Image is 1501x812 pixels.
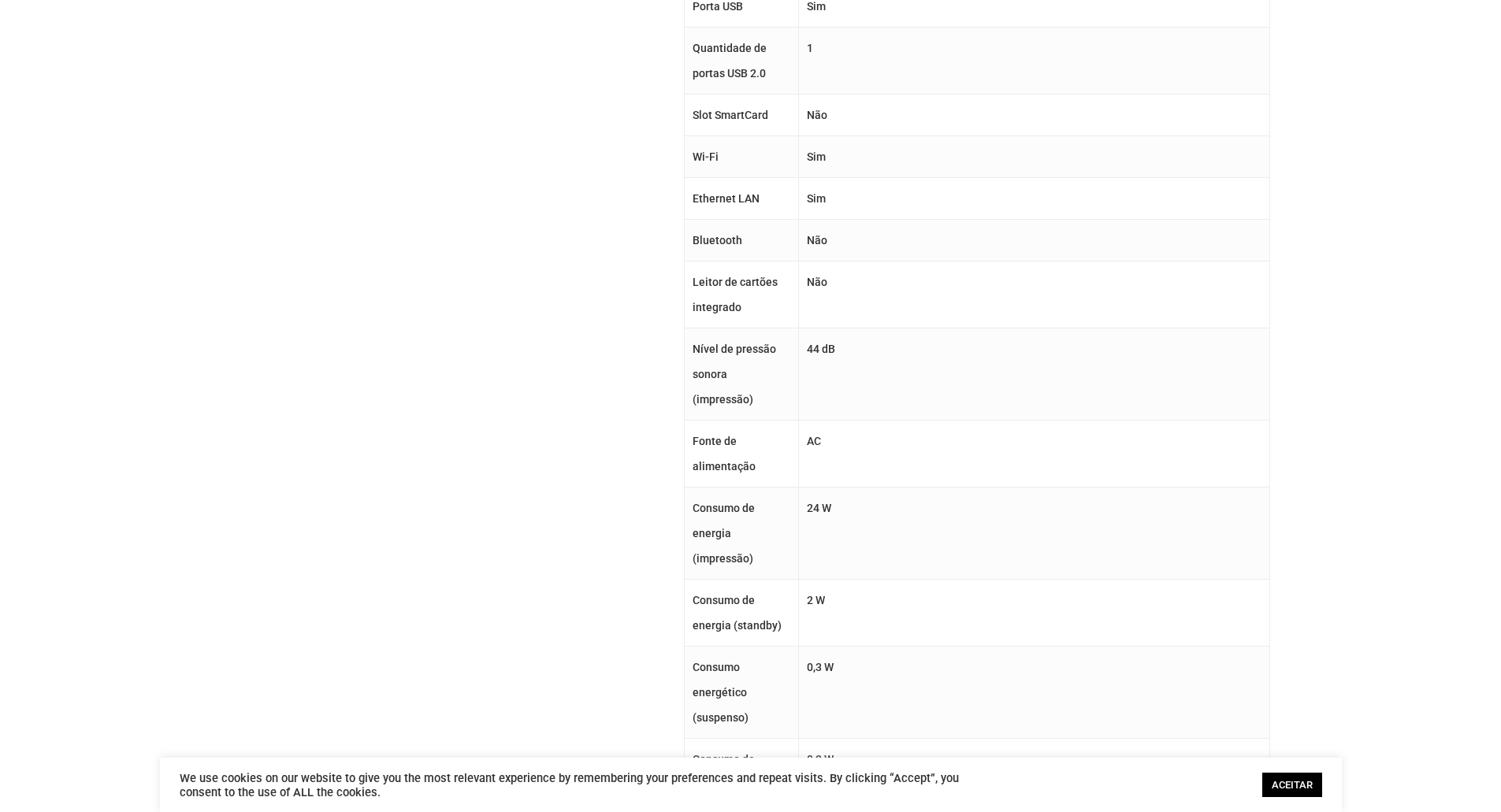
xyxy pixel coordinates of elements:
td: Não [798,261,1270,328]
div: We use cookies on our website to give you the most relevant experience by remembering your prefer... [180,771,979,799]
td: 0,3 W [798,646,1270,738]
td: Sim [798,177,1270,219]
a: ACEITAR [1262,773,1322,797]
td: Consumo energético (suspenso) [685,646,798,738]
td: Bluetooth [685,219,798,261]
td: Não [798,94,1270,135]
td: AC [798,420,1270,487]
td: 24 W [798,487,1270,579]
td: Ethernet LAN [685,177,798,219]
td: Não [798,219,1270,261]
td: Slot SmartCard [685,94,798,135]
td: Consumo de energia (standby) [685,579,798,646]
td: Nível de pressão sonora (impressão) [685,328,798,420]
td: Wi-Fi [685,135,798,177]
td: Fonte de alimentação [685,420,798,487]
td: Quantidade de portas USB 2.0 [685,27,798,94]
td: Consumo de energia (impressão) [685,487,798,579]
td: Leitor de cartões integrado [685,261,798,328]
td: 44 dB [798,328,1270,420]
td: Sim [798,135,1270,177]
td: 1 [798,27,1270,94]
td: 2 W [798,579,1270,646]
